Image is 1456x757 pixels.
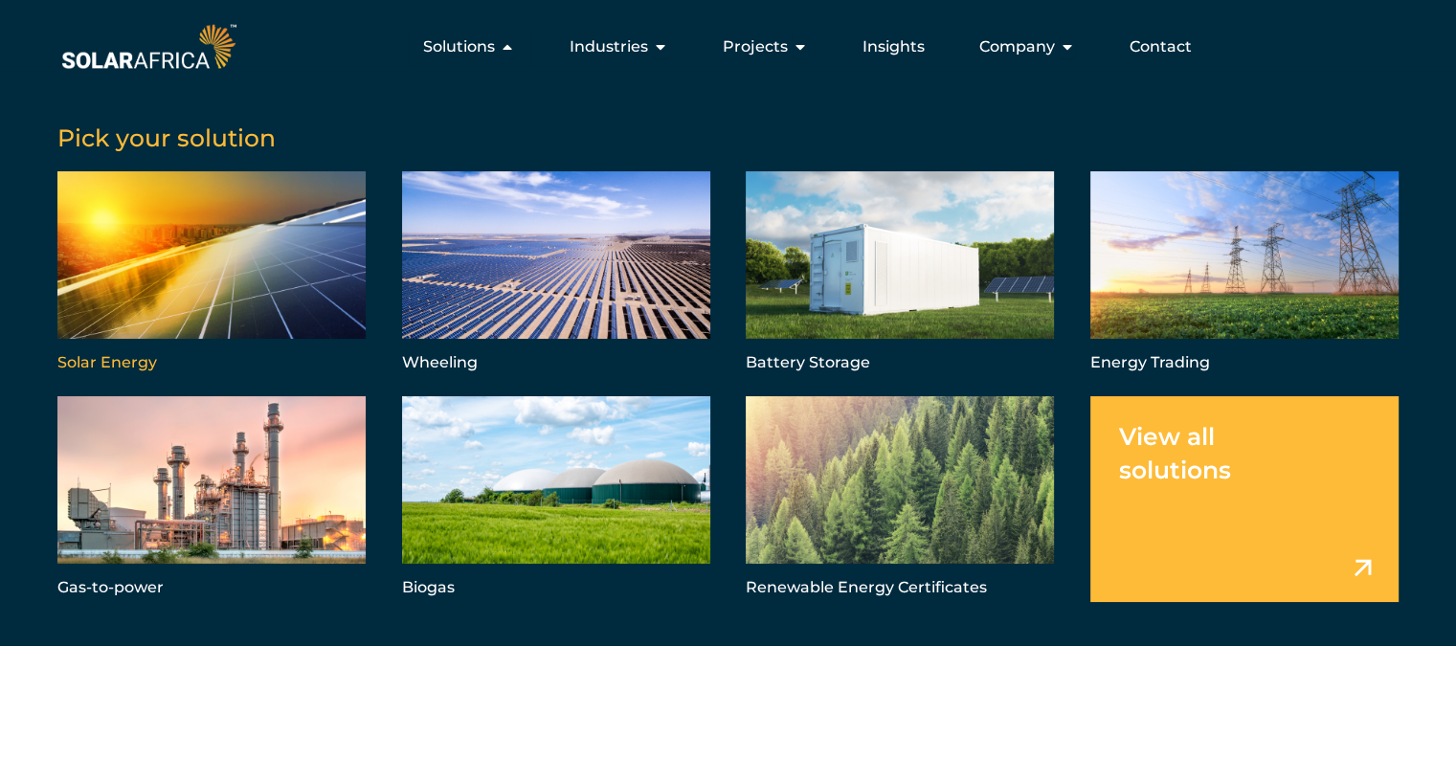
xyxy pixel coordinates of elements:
[240,28,1207,66] nav: Menu
[56,639,1455,653] h5: SolarAfrica is proudly affiliated with
[723,35,788,58] span: Projects
[1130,35,1192,58] a: Contact
[862,35,925,58] a: Insights
[1090,396,1399,602] a: View all solutions
[57,123,1399,152] h5: Pick your solution
[423,35,495,58] span: Solutions
[570,35,648,58] span: Industries
[240,28,1207,66] div: Menu Toggle
[57,171,366,377] a: Solar Energy
[979,35,1055,58] span: Company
